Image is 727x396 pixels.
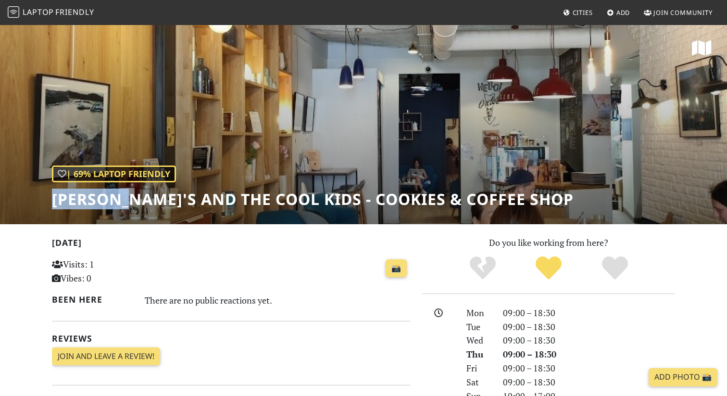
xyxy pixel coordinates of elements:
span: Laptop [23,7,54,17]
p: Visits: 1 Vibes: 0 [52,257,164,285]
div: Wed [461,333,497,347]
span: Cities [573,8,593,17]
div: Thu [461,347,497,361]
div: Definitely! [582,255,648,281]
h2: [DATE] [52,238,411,252]
div: There are no public reactions yet. [145,293,411,308]
div: 09:00 – 18:30 [497,333,681,347]
a: LaptopFriendly LaptopFriendly [8,4,94,21]
p: Do you like working from here? [422,236,675,250]
span: Join Community [653,8,713,17]
div: Tue [461,320,497,334]
a: Cities [559,4,597,21]
a: Join and leave a review! [52,347,160,366]
a: 📸 [386,259,407,278]
div: 09:00 – 18:30 [497,375,681,389]
h1: [PERSON_NAME]'s and the cool kids - Cookies & Coffee shop [52,190,574,208]
a: Join Community [640,4,716,21]
img: LaptopFriendly [8,6,19,18]
span: Add [616,8,630,17]
div: Mon [461,306,497,320]
div: No [450,255,516,281]
span: Friendly [55,7,94,17]
div: 09:00 – 18:30 [497,320,681,334]
h2: Been here [52,294,133,305]
div: Yes [515,255,582,281]
div: Fri [461,361,497,375]
div: 09:00 – 18:30 [497,347,681,361]
div: 09:00 – 18:30 [497,361,681,375]
a: Add [603,4,634,21]
div: Sat [461,375,497,389]
div: 09:00 – 18:30 [497,306,681,320]
h2: Reviews [52,333,411,344]
div: | 69% Laptop Friendly [52,166,176,182]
